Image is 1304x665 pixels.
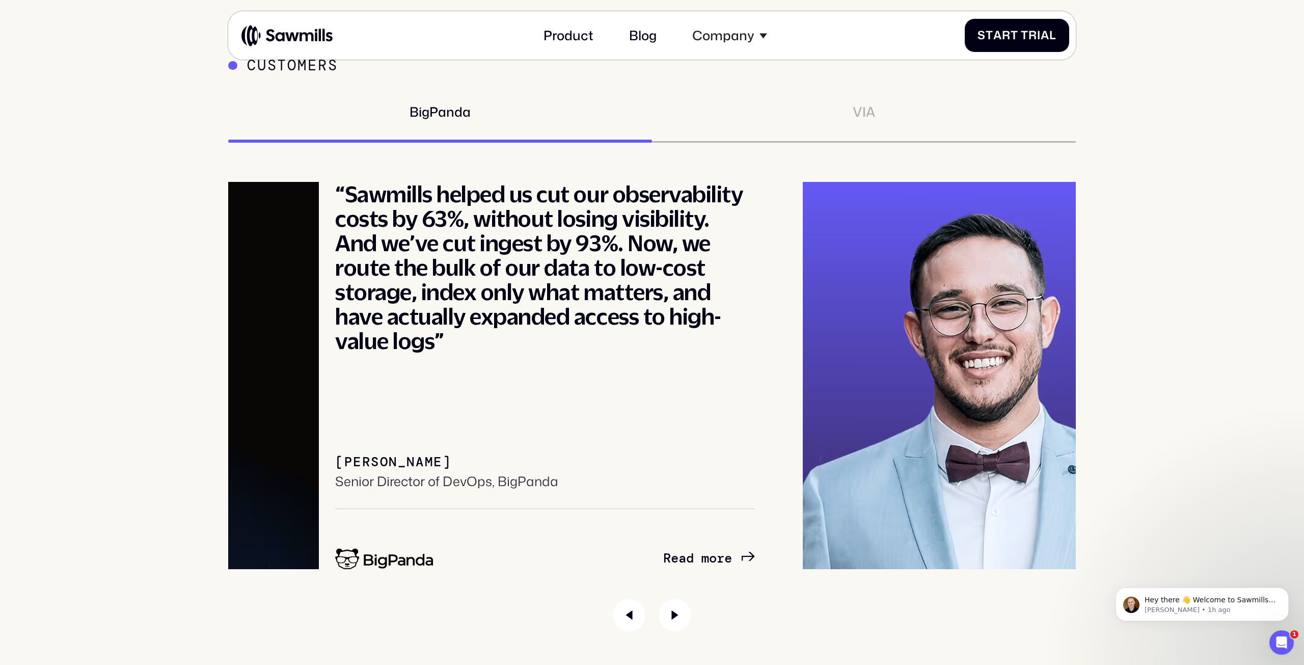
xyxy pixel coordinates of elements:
[410,104,471,120] div: BigPanda
[1002,29,1011,42] span: r
[993,29,1002,42] span: a
[709,551,717,567] span: o
[1028,29,1037,42] span: r
[613,599,645,631] div: Previous slide
[701,551,709,567] span: m
[986,29,993,42] span: t
[1037,29,1041,42] span: i
[335,455,451,470] div: [PERSON_NAME]
[247,57,338,74] div: Customers
[683,18,777,53] div: Company
[1049,29,1056,42] span: l
[1269,630,1294,655] iframe: Intercom live chat
[965,19,1069,52] a: StartTrial
[1011,29,1018,42] span: t
[533,18,603,53] a: Product
[663,551,671,567] span: R
[678,551,686,567] span: a
[663,551,755,567] a: Readmore
[853,104,875,120] div: VIA
[1041,29,1049,42] span: a
[717,551,724,567] span: r
[335,182,1183,569] div: 1 / 2
[686,551,694,567] span: d
[671,551,678,567] span: e
[1290,630,1298,639] span: 1
[659,599,691,631] div: Next slide
[335,473,558,489] div: Senior Director of DevOps, BigPanda
[1100,566,1304,637] iframe: Intercom notifications message
[1021,29,1028,42] span: T
[724,551,732,567] span: e
[977,29,986,42] span: S
[335,182,755,353] div: “Sawmills helped us cut our observability costs by 63%, without losing visibility. And we’ve cut ...
[692,28,754,43] div: Company
[619,18,666,53] a: Blog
